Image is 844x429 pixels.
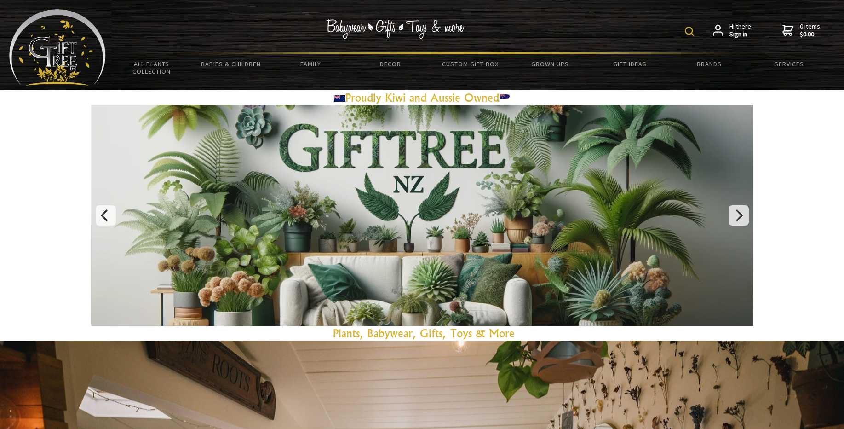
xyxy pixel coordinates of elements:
span: 0 items [800,22,820,39]
a: Family [271,54,350,74]
a: Decor [350,54,430,74]
a: Brands [670,54,749,74]
button: Next [729,205,749,226]
strong: $0.00 [800,30,820,39]
a: 0 items$0.00 [782,23,820,39]
a: Gift Ideas [590,54,669,74]
a: All Plants Collection [112,54,191,81]
a: Babies & Children [191,54,271,74]
img: Babyware - Gifts - Toys and more... [9,9,106,86]
a: Hi there,Sign in [713,23,753,39]
img: product search [685,27,694,36]
a: Grown Ups [510,54,590,74]
a: Plants, Babywear, Gifts, Toys & Mor [333,326,509,340]
img: Babywear - Gifts - Toys & more [327,19,465,39]
a: Services [749,54,829,74]
span: Hi there, [729,23,753,39]
a: Custom Gift Box [431,54,510,74]
button: Previous [96,205,116,226]
a: Proudly Kiwi and Aussie Owned [334,91,511,104]
strong: Sign in [729,30,753,39]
